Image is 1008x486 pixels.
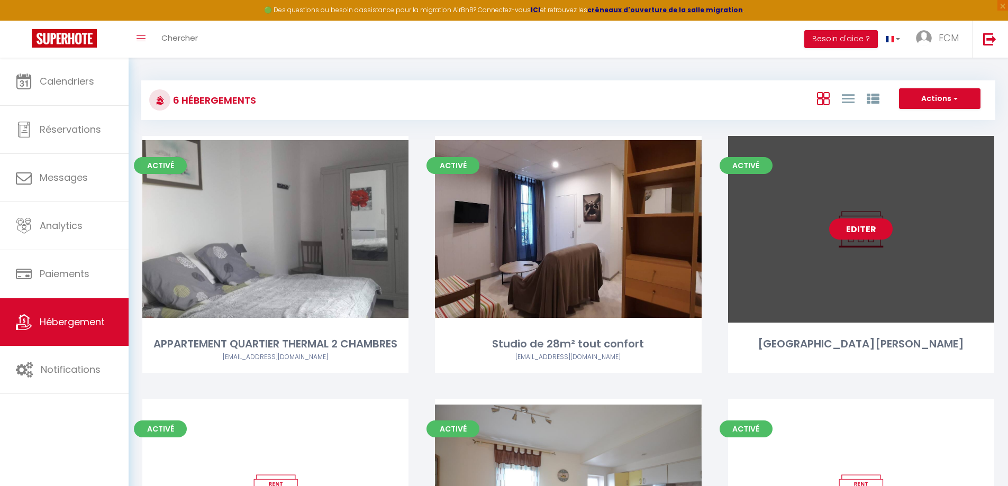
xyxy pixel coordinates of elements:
[916,30,932,46] img: ...
[435,336,701,352] div: Studio de 28m² tout confort
[134,420,187,437] span: Activé
[426,157,479,174] span: Activé
[32,29,97,48] img: Super Booking
[817,89,830,107] a: Vue en Box
[531,5,540,14] a: ICI
[983,32,996,45] img: logout
[720,420,773,437] span: Activé
[40,267,89,280] span: Paiements
[867,89,879,107] a: Vue par Groupe
[435,352,701,362] div: Airbnb
[142,352,408,362] div: Airbnb
[728,336,994,352] div: [GEOGRAPHIC_DATA][PERSON_NAME]
[720,157,773,174] span: Activé
[804,30,878,48] button: Besoin d'aide ?
[842,89,855,107] a: Vue en Liste
[40,171,88,184] span: Messages
[40,75,94,88] span: Calendriers
[939,31,959,44] span: ECM
[908,21,972,58] a: ... ECM
[134,157,187,174] span: Activé
[40,315,105,328] span: Hébergement
[40,219,83,232] span: Analytics
[829,218,893,240] a: Editer
[153,21,206,58] a: Chercher
[41,363,101,376] span: Notifications
[161,32,198,43] span: Chercher
[899,88,980,109] button: Actions
[40,123,101,136] span: Réservations
[587,5,743,14] a: créneaux d'ouverture de la salle migration
[170,88,256,112] h3: 6 Hébergements
[142,336,408,352] div: APPARTEMENT QUARTIER THERMAL 2 CHAMBRES
[8,4,40,36] button: Ouvrir le widget de chat LiveChat
[426,420,479,437] span: Activé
